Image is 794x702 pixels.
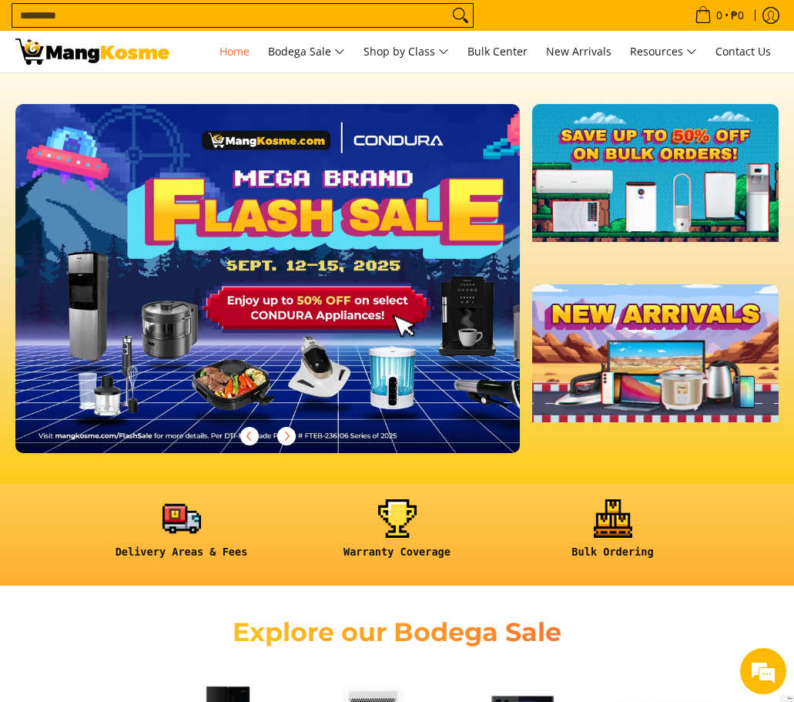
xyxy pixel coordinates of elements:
[268,42,345,62] span: Bodega Sale
[82,499,282,570] a: <h6><strong>Delivery Areas & Fees</strong></h6>
[210,616,585,649] h2: Explore our Bodega Sale
[363,42,449,62] span: Shop by Class
[15,104,628,453] img: Desktop homepage 29339654 2507 42fb b9ff a0650d39e9ed
[15,39,169,65] img: Mang Kosme: Your Home Appliances Warehouse Sale Partner!
[233,419,266,453] button: Previous
[622,31,705,72] a: Resources
[185,31,779,72] nav: Main Menu
[460,31,535,72] a: Bulk Center
[715,44,771,59] span: Contact Us
[212,31,257,72] a: Home
[297,499,498,570] a: <h6><strong>Warranty Coverage</strong></h6>
[260,31,353,72] a: Bodega Sale
[714,10,725,21] span: 0
[513,499,713,570] a: <h6><strong>Bulk Ordering</strong></h6>
[448,4,473,27] button: Search
[467,44,528,59] span: Bulk Center
[356,31,457,72] a: Shop by Class
[538,31,619,72] a: New Arrivals
[690,7,749,24] span: •
[219,44,250,59] span: Home
[708,31,779,72] a: Contact Us
[630,42,697,62] span: Resources
[729,10,746,21] span: ₱0
[270,419,303,453] button: Next
[546,44,611,59] span: New Arrivals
